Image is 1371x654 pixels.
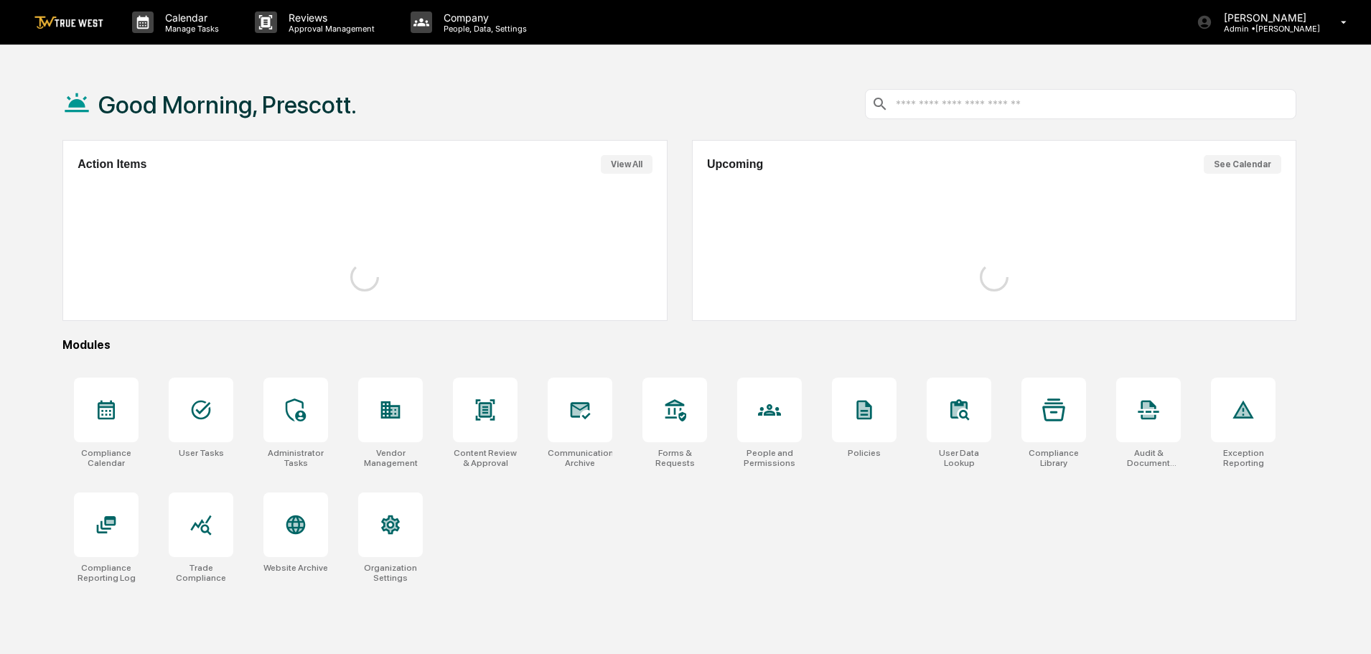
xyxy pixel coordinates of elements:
p: Reviews [277,11,382,24]
h2: Action Items [78,158,146,171]
p: Manage Tasks [154,24,226,34]
p: People, Data, Settings [432,24,534,34]
div: Organization Settings [358,563,423,583]
div: Compliance Library [1021,448,1086,468]
div: Audit & Document Logs [1116,448,1181,468]
h1: Good Morning, Prescott. [98,90,357,119]
div: Compliance Calendar [74,448,139,468]
div: Policies [848,448,881,458]
div: People and Permissions [737,448,802,468]
p: Calendar [154,11,226,24]
div: Modules [62,338,1296,352]
div: Communications Archive [548,448,612,468]
p: [PERSON_NAME] [1212,11,1320,24]
div: Content Review & Approval [453,448,518,468]
div: Compliance Reporting Log [74,563,139,583]
button: See Calendar [1204,155,1281,174]
p: Company [432,11,534,24]
img: logo [34,16,103,29]
div: User Tasks [179,448,224,458]
div: Forms & Requests [642,448,707,468]
div: Administrator Tasks [263,448,328,468]
div: Trade Compliance [169,563,233,583]
h2: Upcoming [707,158,763,171]
p: Admin • [PERSON_NAME] [1212,24,1320,34]
div: Vendor Management [358,448,423,468]
button: View All [601,155,652,174]
p: Approval Management [277,24,382,34]
div: User Data Lookup [927,448,991,468]
div: Website Archive [263,563,328,573]
div: Exception Reporting [1211,448,1276,468]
